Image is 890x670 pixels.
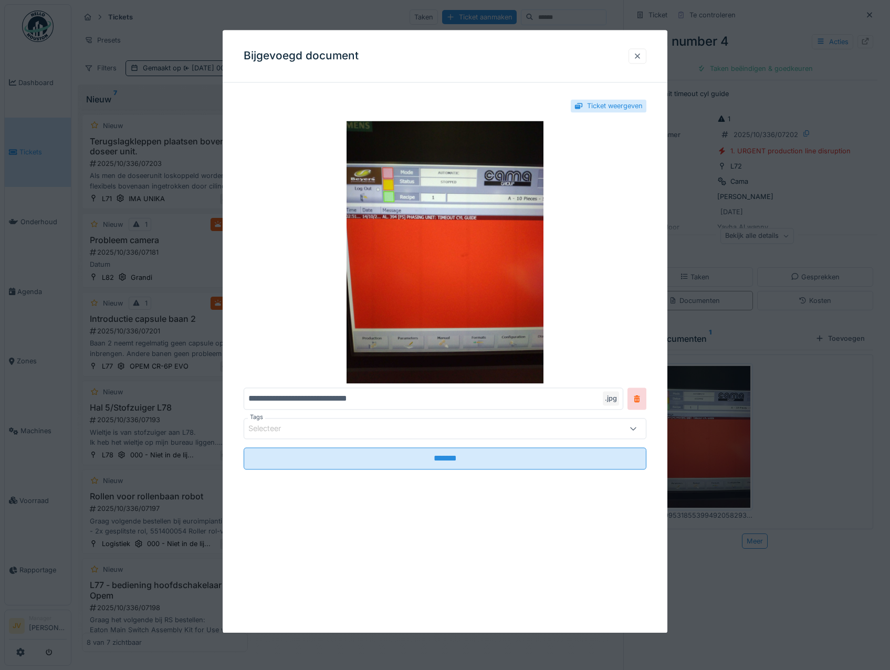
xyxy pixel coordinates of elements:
div: .jpg [603,392,619,406]
label: Tags [248,413,265,422]
img: 3c39da6f-b3bd-4721-bd2c-e924e245e632-1760449953185539949205829301652.jpg [244,121,647,384]
div: Ticket weergeven [587,101,643,111]
div: Selecteer [248,423,296,435]
h3: Bijgevoegd document [244,49,359,62]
